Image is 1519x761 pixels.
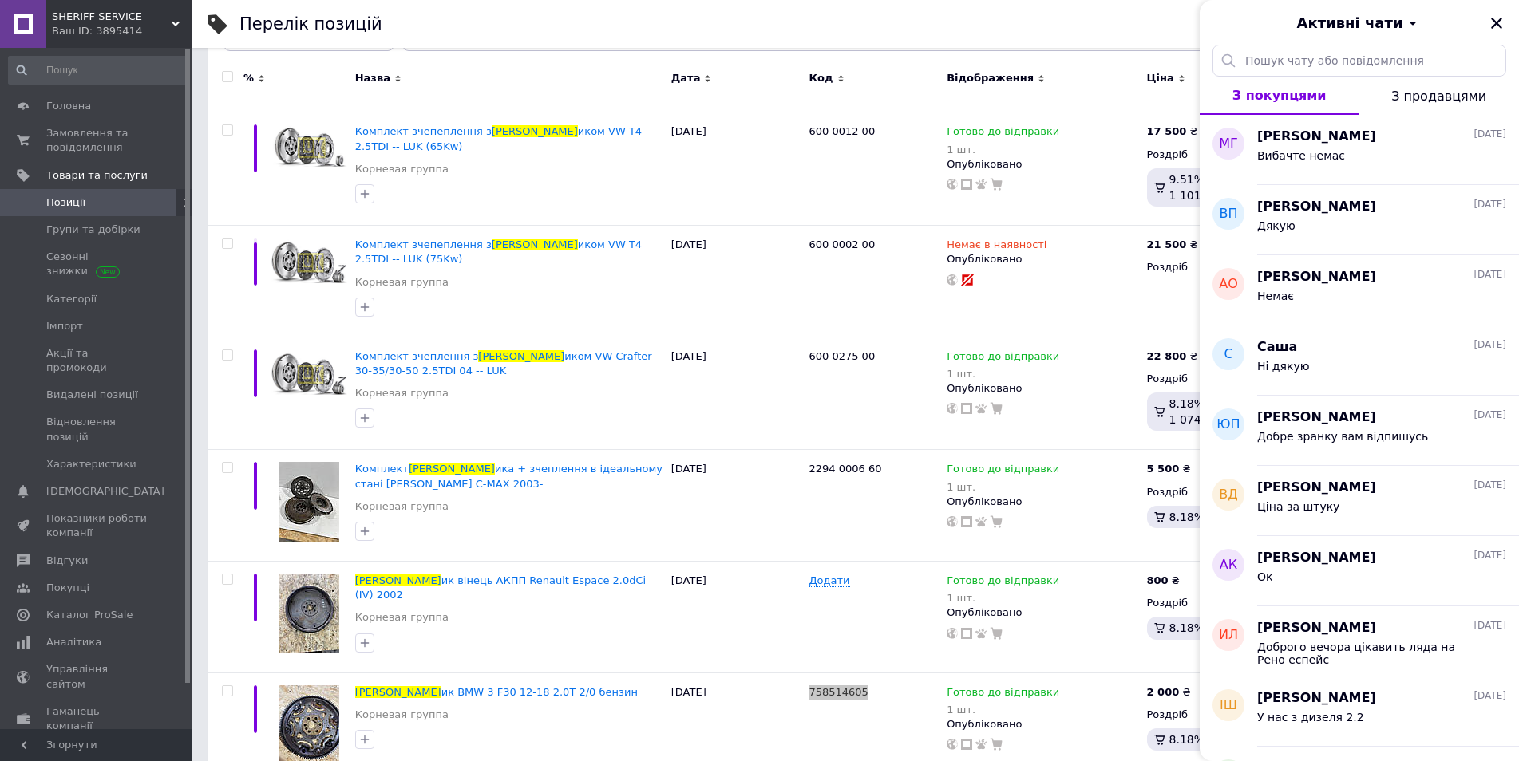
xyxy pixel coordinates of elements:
span: Готово до відправки [947,686,1059,703]
b: 21 500 [1147,239,1187,250]
div: Роздріб [1147,596,1284,610]
span: Показники роботи компанії [46,511,148,540]
button: З продавцями [1359,77,1519,115]
span: иком VW T4 2.5TDI -- LUK (65Kw) [355,125,642,152]
span: 8.18%, 65.44 ₴ [1169,621,1256,634]
span: З продавцями [1391,89,1486,104]
div: ₴ [1147,685,1191,700]
span: 1 101 ₴ [1169,189,1213,202]
div: Перелік позицій [239,16,382,33]
a: [PERSON_NAME]ик BMW 3 F30 12-18 2.0Т 2/0 бензин [355,686,638,698]
span: [PERSON_NAME] [1257,689,1376,708]
span: Характеристики [46,457,136,471]
div: [DATE] [667,112,805,226]
span: 1 074 ₴ [1169,413,1213,426]
span: Комплект [355,463,409,475]
b: 17 500 [1147,125,1187,137]
span: Товари та послуги [46,168,148,183]
div: Опубліковано [947,252,1138,266]
div: Опубліковано [947,381,1138,396]
div: Опубліковано [947,157,1138,172]
button: З покупцями [1200,77,1359,115]
span: 8.18%, 449.90 ₴ [1169,511,1264,523]
span: [PERSON_NAME] [355,574,441,586]
b: 800 [1147,574,1169,586]
input: Пошук чату або повідомлення [1212,45,1506,77]
span: иком VW Crafter 30-35/30-50 2.5TDI 04 -- LUK [355,350,652,377]
span: % [243,71,254,85]
span: Активні чати [1296,13,1402,34]
span: [DEMOGRAPHIC_DATA] [46,484,164,499]
span: [DATE] [1474,408,1506,422]
b: 22 800 [1147,350,1187,362]
span: [DATE] [1474,128,1506,141]
button: юП[PERSON_NAME][DATE]Добре зранку вам відпишусь [1200,396,1519,466]
span: АО [1219,275,1238,294]
span: Управління сайтом [46,662,148,691]
img: Маховик вінець АКПП Renault Espace 2.0dCi (IV) 2002 [279,574,339,653]
span: У нас з дизеля 2.2 [1257,711,1364,724]
span: Готово до відправки [947,574,1059,591]
span: Комплект зчеплення з [355,350,479,362]
span: Покупці [46,581,89,595]
button: Закрити [1487,14,1506,33]
span: [PERSON_NAME] [1257,128,1376,146]
img: Комплект зчепеплення з маховиком VW T4 2.5TDI -- LUK (65Kw) [271,124,347,167]
span: 2294 0006 60 [809,463,881,475]
span: Видалені позиції [46,388,138,402]
a: [PERSON_NAME]ик вінець АКПП Renault Espace 2.0dCi (IV) 2002 [355,574,646,601]
b: 5 500 [1147,463,1180,475]
button: ССаша[DATE]Ні дякую [1200,325,1519,396]
span: Позиції [46,195,85,210]
button: ИЛ[PERSON_NAME][DATE]Доброго вечора цікавить ляда на Рено еспейс [1200,606,1519,676]
span: Дякую [1257,219,1296,232]
span: Готово до відправки [947,350,1059,367]
span: Додати [809,574,849,587]
div: Ваш ID: 3895414 [52,24,192,38]
span: Відновлення позицій [46,415,148,444]
span: 8.18%, 163.60 ₴ [1169,733,1264,746]
b: 2 000 [1147,686,1180,698]
span: [PERSON_NAME] [492,125,578,137]
a: Корневая группа [355,162,449,176]
a: Корневая группа [355,499,449,514]
div: [DATE] [667,337,805,450]
span: ик BMW 3 F30 12-18 2.0Т 2/0 бензин [441,686,638,698]
img: Комплект зчепеплення з маховиком VW T4 2.5TDI -- LUK (75Kw) [271,238,347,283]
span: Назва [355,71,390,85]
button: ВД[PERSON_NAME][DATE]Ціна за штуку [1200,466,1519,536]
span: ВД [1219,486,1237,504]
div: [DATE] [667,450,805,562]
div: ₴ [1147,124,1198,139]
span: [PERSON_NAME] [1257,549,1376,567]
span: Ок [1257,570,1272,583]
span: Сезонні знижки [46,250,148,278]
span: Ціна [1147,71,1174,85]
div: ₴ [1147,574,1180,588]
a: Корневая группа [355,610,449,625]
span: [PERSON_NAME] [1257,198,1376,216]
div: Роздріб [1147,148,1284,162]
span: Дата [671,71,701,85]
a: Корневая группа [355,708,449,722]
button: Активні чати [1244,13,1474,34]
span: [DATE] [1474,479,1506,492]
div: ₴ [1147,349,1198,364]
span: 8.18% + 2%, [1169,397,1243,410]
span: С [1224,345,1232,364]
div: 1 шт. [947,592,1059,604]
span: [DATE] [1474,268,1506,282]
span: [PERSON_NAME] [1257,268,1376,286]
span: Замовлення та повідомлення [46,126,148,155]
a: Корневая группа [355,275,449,290]
span: 600 0002 00 [809,239,875,250]
div: Опубліковано [947,605,1138,620]
button: АО[PERSON_NAME][DATE]Немає [1200,255,1519,325]
button: МГ[PERSON_NAME][DATE]Вибачте немає [1200,115,1519,185]
span: Немає [1257,290,1294,302]
div: Опубліковано [947,495,1138,509]
span: Вибачте немає [1257,149,1345,162]
span: Готово до відправки [947,125,1059,142]
span: Категорії [46,292,97,306]
span: 600 0012 00 [809,125,875,137]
